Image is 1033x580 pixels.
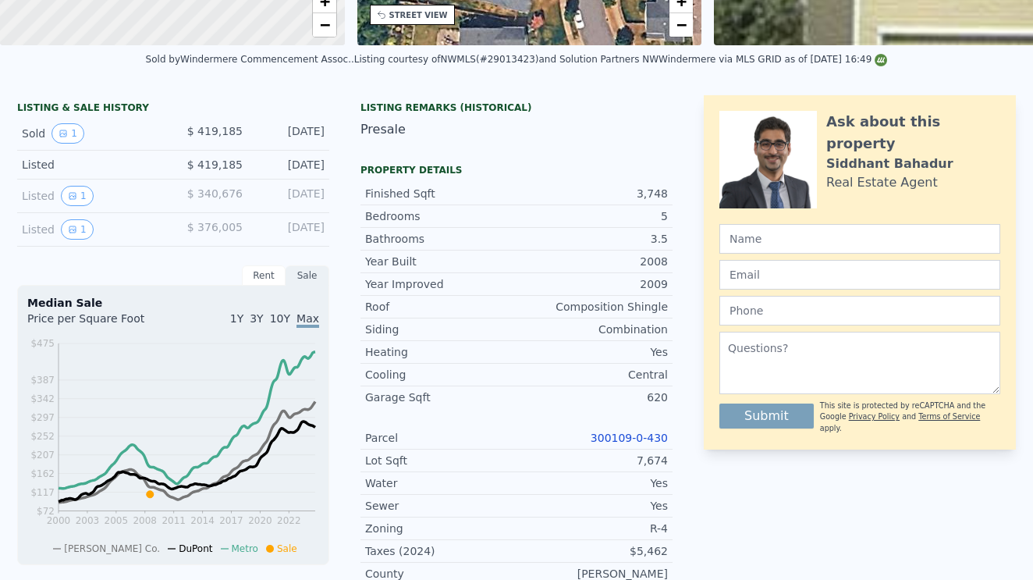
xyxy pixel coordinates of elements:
div: 5 [516,208,668,224]
div: Listed [22,186,161,206]
div: Year Improved [365,276,516,292]
span: Metro [232,543,258,554]
span: $ 419,185 [187,158,243,171]
a: Zoom out [669,13,693,37]
div: Siding [365,322,516,337]
div: Ask about this property [826,111,1000,155]
span: DuPont [179,543,212,554]
span: − [676,15,687,34]
div: Taxes (2024) [365,543,516,559]
tspan: 2011 [162,515,186,526]
span: 3Y [250,312,263,325]
div: Heating [365,344,516,360]
tspan: $342 [30,393,55,404]
tspan: 2005 [105,515,129,526]
div: STREET VIEW [389,9,448,21]
div: Yes [516,498,668,514]
button: View historical data [61,219,94,240]
div: 7,674 [516,453,668,468]
div: Siddhant Bahadur [826,155,953,173]
div: 2008 [516,254,668,269]
div: [DATE] [255,219,325,240]
div: Composition Shingle [516,299,668,315]
div: Sale [286,265,329,286]
tspan: $162 [30,468,55,479]
div: LISTING & SALE HISTORY [17,101,329,117]
div: [DATE] [255,157,325,173]
tspan: 2008 [133,515,157,526]
div: Yes [516,344,668,360]
span: 10Y [270,312,290,325]
input: Phone [719,296,1000,326]
tspan: 2022 [277,515,301,526]
div: Presale [360,120,673,139]
input: Email [719,260,1000,290]
div: R-4 [516,521,668,536]
div: 3,748 [516,186,668,201]
tspan: $117 [30,487,55,498]
div: Roof [365,299,516,315]
a: Terms of Service [918,412,980,421]
div: Cooling [365,367,516,383]
div: 620 [516,390,668,405]
div: Finished Sqft [365,186,516,201]
div: Bedrooms [365,208,516,224]
div: [DATE] [255,123,325,144]
span: Sale [277,543,297,554]
div: Yes [516,475,668,491]
div: Listed [22,219,161,240]
tspan: 2017 [219,515,243,526]
div: Median Sale [27,295,319,311]
img: NWMLS Logo [875,54,887,66]
div: 3.5 [516,231,668,247]
tspan: $252 [30,431,55,442]
tspan: 2020 [248,515,272,526]
div: Zoning [365,521,516,536]
span: $ 376,005 [187,221,243,233]
button: View historical data [61,186,94,206]
div: Sewer [365,498,516,514]
a: 300109-0-430 [591,432,668,444]
div: Rent [242,265,286,286]
div: Sold [22,123,161,144]
div: Garage Sqft [365,390,516,405]
div: Combination [516,322,668,337]
span: [PERSON_NAME] Co. [64,543,160,554]
div: Listing courtesy of NWMLS (#29013423) and Solution Partners NWWindermere via MLS GRID as of [DATE... [354,54,888,65]
div: Sold by Windermere Commencement Assoc. . [146,54,354,65]
button: View historical data [51,123,84,144]
div: Central [516,367,668,383]
tspan: $297 [30,412,55,423]
a: Privacy Policy [849,412,900,421]
div: Real Estate Agent [826,173,938,192]
button: Submit [719,404,814,429]
span: Max [296,312,319,328]
span: 1Y [230,312,243,325]
a: Zoom out [313,13,336,37]
tspan: $207 [30,450,55,461]
div: 2009 [516,276,668,292]
div: Parcel [365,430,516,446]
div: Water [365,475,516,491]
tspan: $387 [30,375,55,386]
span: − [319,15,329,34]
div: Bathrooms [365,231,516,247]
div: Lot Sqft [365,453,516,468]
div: [DATE] [255,186,325,206]
div: $5,462 [516,543,668,559]
tspan: 2014 [190,515,215,526]
input: Name [719,224,1000,254]
div: Property details [360,164,673,176]
div: Listed [22,157,161,173]
tspan: $72 [37,506,55,517]
div: This site is protected by reCAPTCHA and the Google and apply. [820,400,1000,434]
div: Year Built [365,254,516,269]
tspan: $475 [30,338,55,349]
span: $ 419,185 [187,125,243,137]
div: Listing Remarks (Historical) [360,101,673,114]
tspan: 2003 [76,515,100,526]
div: Price per Square Foot [27,311,173,336]
tspan: 2000 [47,515,71,526]
span: $ 340,676 [187,187,243,200]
